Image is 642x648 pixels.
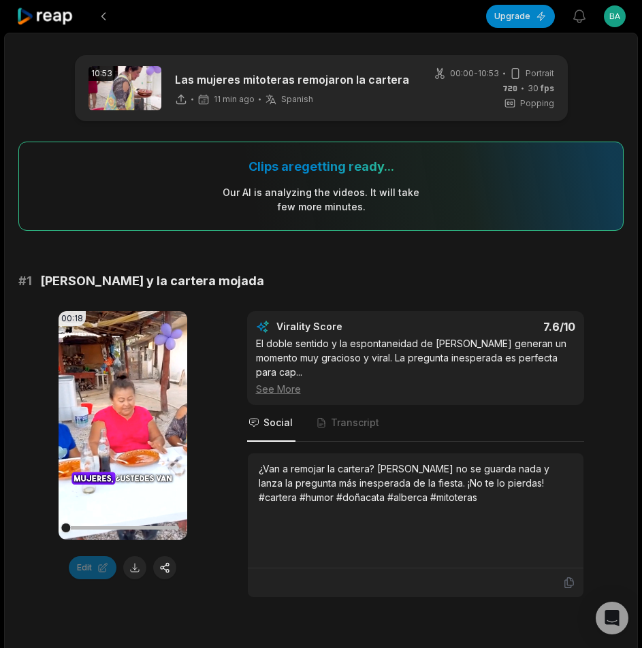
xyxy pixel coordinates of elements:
video: Your browser does not support mp4 format. [59,311,187,540]
div: See More [256,382,575,396]
span: Portrait [526,67,554,80]
span: fps [541,83,554,93]
span: 11 min ago [214,94,255,105]
span: Popping [520,97,554,110]
button: Edit [69,556,116,579]
div: ¿Van a remojar la cartera? [PERSON_NAME] no se guarda nada y lanza la pregunta más inesperada de ... [259,461,573,504]
span: Social [263,416,293,430]
div: Our AI is analyzing the video s . It will take few more minutes. [222,185,420,214]
div: Clips are getting ready... [248,159,394,174]
div: Virality Score [276,320,423,334]
span: 00:00 - 10:53 [450,67,499,80]
span: Spanish [281,94,313,105]
span: 30 [528,82,554,95]
span: [PERSON_NAME] y la cartera mojada [40,272,264,291]
p: Las mujeres mitoteras remojaron la cartera [175,71,409,88]
div: 7.6 /10 [429,320,575,334]
button: Upgrade [486,5,555,28]
span: # 1 [18,272,32,291]
div: El doble sentido y la espontaneidad de [PERSON_NAME] generan un momento muy gracioso y viral. La ... [256,336,575,396]
nav: Tabs [247,405,584,442]
div: Open Intercom Messenger [596,602,628,634]
span: Transcript [331,416,379,430]
div: 10:53 [89,66,115,81]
